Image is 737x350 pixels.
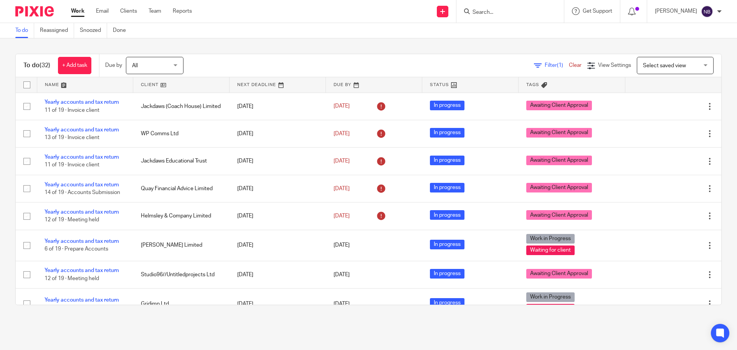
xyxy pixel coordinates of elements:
td: [DATE] [230,202,326,230]
td: Jackdaws (Coach House) Limited [133,93,230,120]
td: [DATE] [230,175,326,202]
a: Snoozed [80,23,107,38]
span: 14 of 19 · Accounts Submission [45,190,120,195]
a: To do [15,23,34,38]
a: Yearly accounts and tax return [45,100,119,105]
td: [DATE] [230,261,326,288]
span: All [132,63,138,68]
td: Gridimp Ltd [133,289,230,320]
a: Clear [569,63,582,68]
span: [DATE] [334,158,350,164]
span: 12 of 19 · Meeting held [45,276,99,281]
span: Get Support [583,8,612,14]
span: Waiting for client [526,245,575,255]
a: Done [113,23,132,38]
span: View Settings [598,63,631,68]
td: WP Comms Ltd [133,120,230,147]
td: [DATE] [230,120,326,147]
span: 6 of 19 · Prepare Accounts [45,247,108,252]
p: Due by [105,61,122,69]
span: In progress [430,210,464,220]
a: Email [96,7,109,15]
td: Studio96//Untitledprojects Ltd [133,261,230,288]
span: Waiting for client [526,304,575,314]
span: In progress [430,128,464,138]
a: Yearly accounts and tax return [45,154,119,160]
span: [DATE] [334,272,350,277]
a: Yearly accounts and tax return [45,297,119,303]
span: [DATE] [334,243,350,248]
span: Awaiting Client Approval [526,128,592,138]
td: Helmsley & Company Limited [133,202,230,230]
td: Quay Financial Advice Limited [133,175,230,202]
a: Yearly accounts and tax return [45,209,119,215]
span: Select saved view [643,63,686,68]
p: [PERSON_NAME] [655,7,697,15]
span: 13 of 19 · Invoice client [45,135,99,140]
span: [DATE] [334,104,350,109]
img: svg%3E [701,5,713,18]
a: Reports [173,7,192,15]
a: Yearly accounts and tax return [45,268,119,273]
h1: To do [23,61,50,70]
span: In progress [430,240,464,249]
span: [DATE] [334,301,350,307]
span: Filter [545,63,569,68]
span: [DATE] [334,186,350,191]
span: Awaiting Client Approval [526,183,592,192]
td: [DATE] [230,289,326,320]
span: Awaiting Client Approval [526,101,592,110]
span: 11 of 19 · Invoice client [45,163,99,168]
span: (1) [557,63,563,68]
span: Work in Progress [526,234,575,244]
span: [DATE] [334,131,350,136]
span: (32) [40,62,50,68]
a: Yearly accounts and tax return [45,127,119,133]
input: Search [472,9,541,16]
span: In progress [430,101,464,110]
span: In progress [430,156,464,165]
td: [PERSON_NAME] Limited [133,230,230,261]
a: Reassigned [40,23,74,38]
span: [DATE] [334,213,350,219]
a: Clients [120,7,137,15]
a: + Add task [58,57,91,74]
span: Tags [526,83,539,87]
span: In progress [430,269,464,279]
span: Awaiting Client Approval [526,210,592,220]
td: [DATE] [230,230,326,261]
img: Pixie [15,6,54,17]
span: In progress [430,298,464,308]
a: Team [149,7,161,15]
a: Work [71,7,84,15]
span: Awaiting Client Approval [526,269,592,279]
a: Yearly accounts and tax return [45,182,119,187]
td: [DATE] [230,148,326,175]
span: 12 of 19 · Meeting held [45,217,99,223]
span: 11 of 19 · Invoice client [45,108,99,113]
span: Awaiting Client Approval [526,156,592,165]
td: [DATE] [230,93,326,120]
span: In progress [430,183,464,192]
a: Yearly accounts and tax return [45,239,119,244]
span: Work in Progress [526,292,575,302]
td: Jackdaws Educational Trust [133,148,230,175]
